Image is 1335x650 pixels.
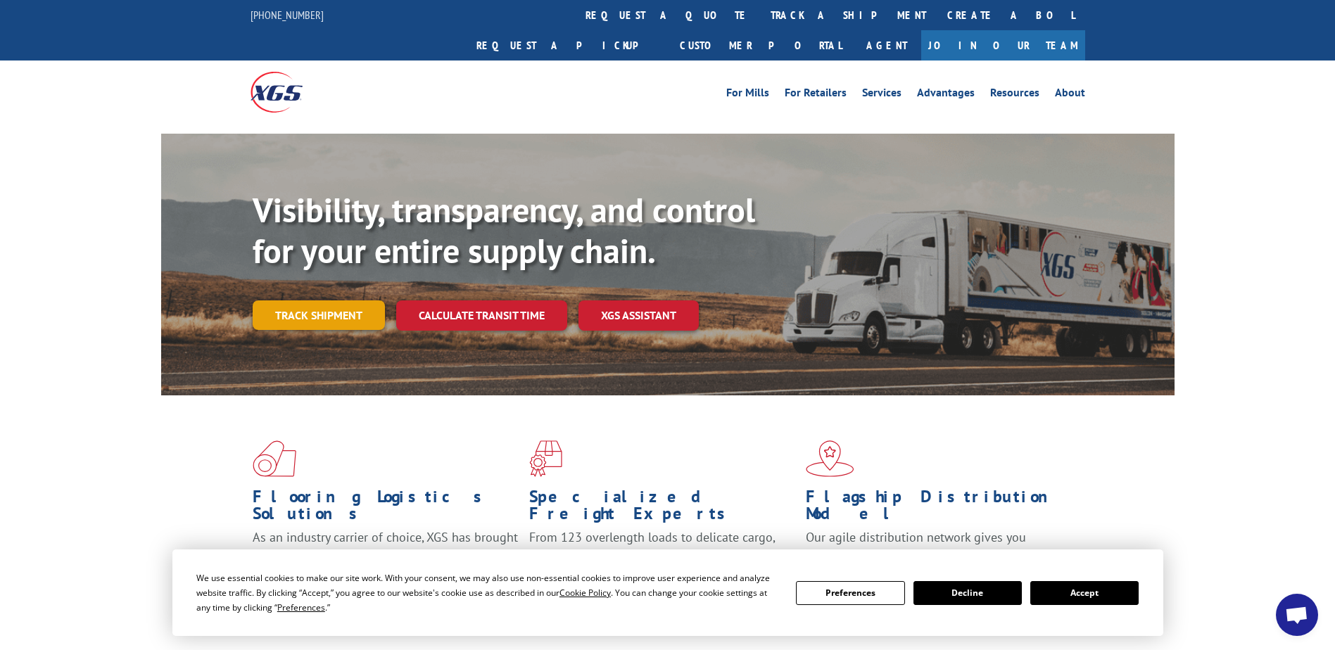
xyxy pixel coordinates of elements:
div: We use essential cookies to make our site work. With your consent, we may also use non-essential ... [196,571,779,615]
span: Our agile distribution network gives you nationwide inventory management on demand. [806,529,1065,562]
h1: Flagship Distribution Model [806,488,1072,529]
a: Track shipment [253,300,385,330]
button: Preferences [796,581,904,605]
img: xgs-icon-flagship-distribution-model-red [806,440,854,477]
a: Calculate transit time [396,300,567,331]
a: [PHONE_NUMBER] [251,8,324,22]
h1: Flooring Logistics Solutions [253,488,519,529]
a: For Retailers [785,87,847,103]
span: As an industry carrier of choice, XGS has brought innovation and dedication to flooring logistics... [253,529,518,579]
img: xgs-icon-focused-on-flooring-red [529,440,562,477]
a: Join Our Team [921,30,1085,60]
a: Agent [852,30,921,60]
a: Customer Portal [669,30,852,60]
div: Open chat [1276,594,1318,636]
img: xgs-icon-total-supply-chain-intelligence-red [253,440,296,477]
a: Request a pickup [466,30,669,60]
a: Resources [990,87,1039,103]
a: Services [862,87,901,103]
button: Accept [1030,581,1139,605]
b: Visibility, transparency, and control for your entire supply chain. [253,188,755,272]
a: XGS ASSISTANT [578,300,699,331]
button: Decline [913,581,1022,605]
a: About [1055,87,1085,103]
a: Advantages [917,87,975,103]
p: From 123 overlength loads to delicate cargo, our experienced staff knows the best way to move you... [529,529,795,592]
div: Cookie Consent Prompt [172,549,1163,636]
span: Preferences [277,601,325,613]
h1: Specialized Freight Experts [529,488,795,529]
a: For Mills [726,87,769,103]
span: Cookie Policy [559,587,611,599]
